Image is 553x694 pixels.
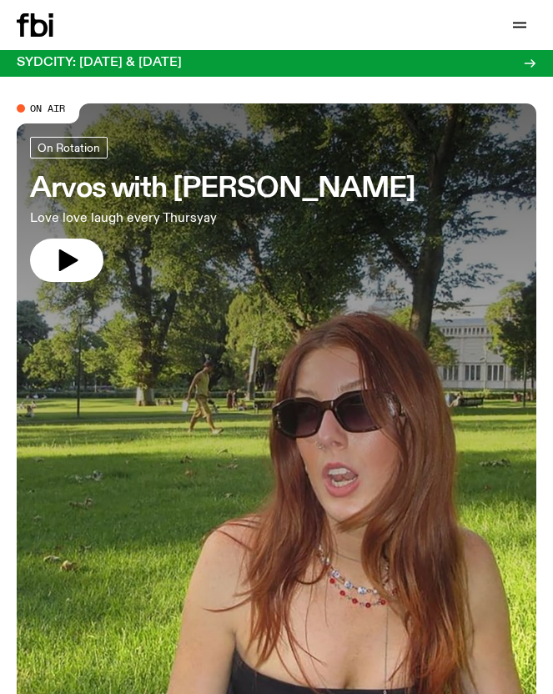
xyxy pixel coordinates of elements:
[30,137,415,282] a: Arvos with [PERSON_NAME]Love love laugh every Thursyay
[17,57,182,69] h3: SYDCITY: [DATE] & [DATE]
[30,137,108,158] a: On Rotation
[38,141,100,153] span: On Rotation
[30,209,415,229] p: Love love laugh every Thursyay
[30,175,415,202] h3: Arvos with [PERSON_NAME]
[30,103,65,113] span: On Air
